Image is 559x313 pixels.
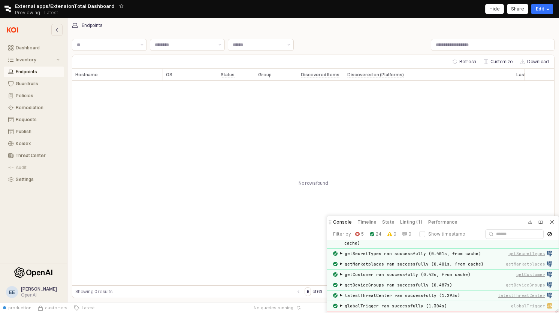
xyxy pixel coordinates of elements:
div: Requests [16,117,60,122]
img: success [333,251,338,256]
div: Publish [16,129,60,134]
button: Publish [4,126,64,137]
span: getDeviceGroups ran successfully (0.487s) [345,282,452,288]
button: Endpoints [4,67,64,77]
img: success [333,272,338,277]
img: success [333,262,338,266]
span: customers [45,305,67,311]
button: Inventory [4,55,64,65]
div: OpenAI [21,292,57,298]
span: production [8,305,31,311]
button: 24 [368,230,383,238]
div: Endpoints [16,69,60,74]
img: error [355,232,360,236]
h5: State [382,219,394,225]
button: Audit [4,162,64,173]
span: Status [221,72,235,78]
button: Download [517,57,552,66]
button: Edit [531,4,553,14]
button: Threat Center [4,150,64,161]
button: Releases and History [40,7,62,18]
h5: Linting (1) [400,219,422,225]
button: Show suggestions [215,39,224,50]
label: 0 [408,231,411,237]
button: ▶getFindingDefinitions ran successfully (0.4s, from cache)getFindingDefinitions [339,234,553,246]
button: Add app to favorites [118,2,125,10]
button: Show suggestions [138,39,146,50]
span: OS [166,72,172,78]
button: Policies [4,90,64,101]
h5: Console [333,219,351,225]
span: Latest [79,305,95,311]
button: getMarketplaces [506,261,545,267]
button: Close [547,217,557,227]
p: Share [511,6,524,12]
button: Dashboard [4,43,64,53]
div: Guardrails [16,81,60,86]
div: Inventory [16,57,55,62]
h5: Performance [428,219,457,225]
span: getCustomer ran successfully (0.42s, from cache) [345,272,471,277]
button: Refresh [450,57,479,66]
button: Share app [507,4,528,14]
span: globalTrigger ran successfully (1.304s) [345,303,447,309]
p: Latest [44,10,58,16]
div: Threat Center [16,153,60,158]
span: getMarketplaces ran successfully (0.401s, from cache) [345,261,484,267]
img: warn [387,232,392,236]
input: Page [305,288,311,296]
div: Dashboard [16,45,60,50]
span: Discovered Items [301,72,339,78]
img: success [333,293,338,298]
span: Group [258,72,272,78]
h5: Timeline [357,219,376,225]
span: ▶ [340,282,342,288]
div: Hide [489,4,500,14]
span: Discovered on (Platforms) [347,72,404,78]
button: Koidex [4,138,64,149]
button: ▶getMarketplaces ran successfully (0.401s, from cache)getMarketplaces [339,261,553,267]
button: ▶latestThreatCenter ran successfully (1.293s)latestThreatCenter [339,292,553,298]
button: Reset app state [295,306,302,310]
label: Filter by [333,231,351,237]
button: getDeviceGroups [506,282,545,288]
label: of 65 [312,288,322,295]
div: EE [9,288,15,296]
div: Remediation [16,105,60,110]
div: Previewing Latest [15,7,62,18]
label: Show timestamp [428,231,465,237]
div: Settings [16,177,60,182]
button: EE [6,286,18,298]
span: Hostname [75,72,98,78]
span: Previewing [15,9,40,16]
span: ▶ [340,292,342,298]
button: Settings [4,174,64,185]
button: ▶getCustomer ran successfully (0.42s, from cache)getCustomer [339,271,553,277]
button: getSecretTypes [508,251,545,257]
span: No queries running [254,305,293,311]
img: info [402,232,407,236]
label: 0 [393,231,396,237]
button: ▶globalTrigger ran successfully (1.304s)globalTrigger [339,303,553,309]
button: 5 [353,230,366,238]
span: latestThreatCenter ran successfully (1.293s) [345,293,460,298]
img: success [333,283,338,287]
div: Endpoints [82,23,102,28]
button: 0 [386,230,398,238]
button: Customize [481,57,516,66]
div: Audit [16,165,60,170]
span: ▶ [340,251,342,257]
img: success [333,304,338,308]
button: ▶getDeviceGroups ran successfully (0.487s)getDeviceGroups [339,282,553,288]
img: success [370,232,374,236]
div: Policies [16,93,60,98]
button: latestThreatCenter [498,292,545,298]
button: Hide app [485,4,504,14]
span: ▶ [340,271,342,277]
div: No rows found [72,81,554,285]
button: globalTrigger [511,303,545,309]
label: 5 [361,231,364,237]
button: Show suggestions [284,39,293,50]
div: Koidex [16,141,60,146]
button: Remediation [4,102,64,113]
